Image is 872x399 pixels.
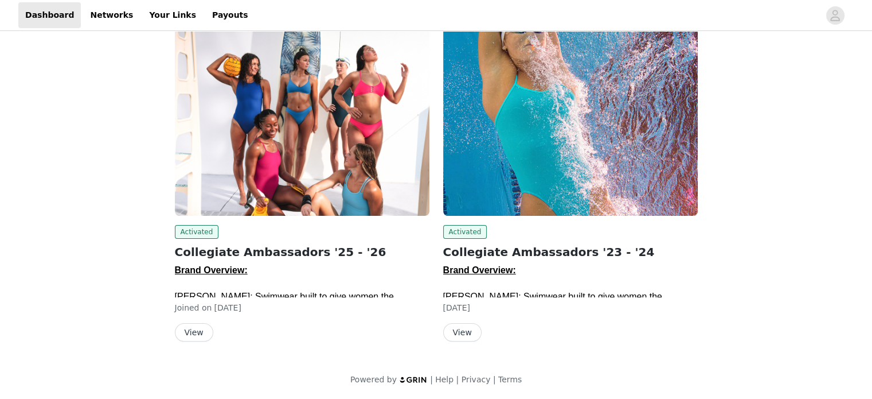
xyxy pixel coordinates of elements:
[350,375,397,384] span: Powered by
[830,6,840,25] div: avatar
[443,265,516,275] span: Brand Overview:
[443,25,698,216] img: JOLYN
[18,2,81,28] a: Dashboard
[175,243,429,261] h2: Collegiate Ambassadors '25 - '26
[462,375,491,384] a: Privacy
[443,323,482,342] button: View
[399,376,428,383] img: logo
[443,292,672,316] span: [PERSON_NAME]: Swimwear built to give women the confidence to take on any sport or adventure.
[83,2,140,28] a: Networks
[443,225,487,239] span: Activated
[175,303,212,312] span: Joined on
[443,328,482,337] a: View
[175,25,429,216] img: JOLYN
[175,225,219,239] span: Activated
[498,375,522,384] a: Terms
[142,2,203,28] a: Your Links
[205,2,255,28] a: Payouts
[175,265,248,275] span: Brand Overview:
[175,292,404,316] span: [PERSON_NAME]: Swimwear built to give women the confidence to take on any sport or adventure.
[456,375,459,384] span: |
[430,375,433,384] span: |
[175,323,213,342] button: View
[443,243,698,261] h2: Collegiate Ambassadors '23 - '24
[175,328,213,337] a: View
[214,303,241,312] span: [DATE]
[443,303,470,312] span: [DATE]
[493,375,496,384] span: |
[435,375,453,384] a: Help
